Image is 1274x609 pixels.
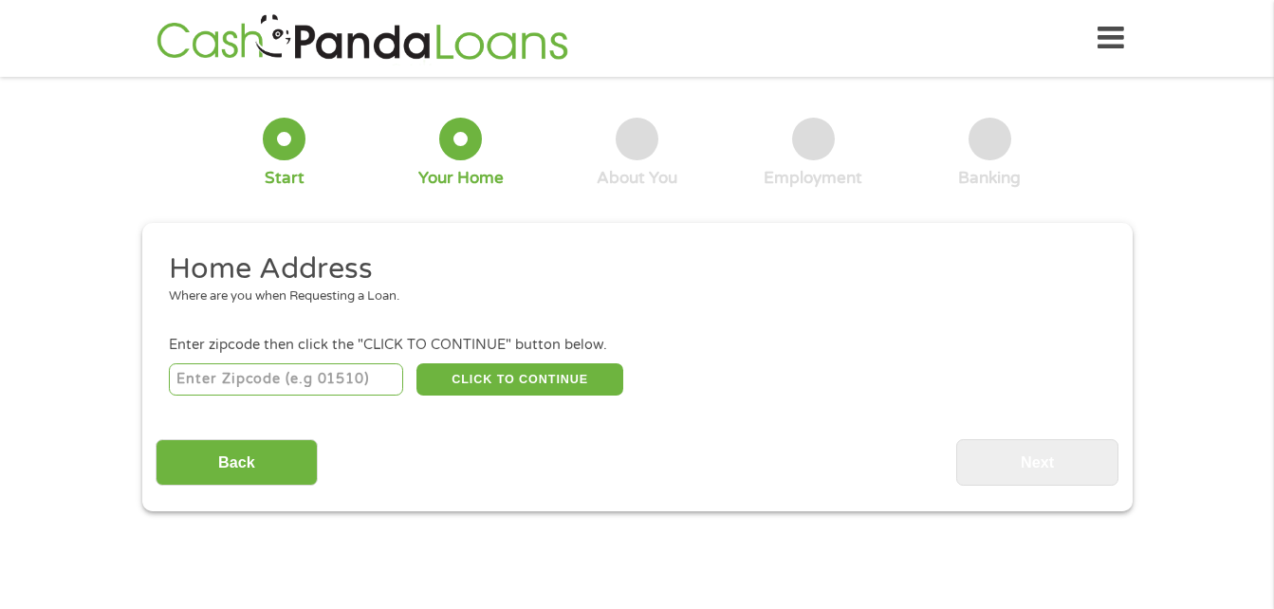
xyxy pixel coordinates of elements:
[169,287,1091,306] div: Where are you when Requesting a Loan.
[169,250,1091,288] h2: Home Address
[958,168,1021,189] div: Banking
[418,168,504,189] div: Your Home
[169,363,403,396] input: Enter Zipcode (e.g 01510)
[151,11,574,65] img: GetLoanNow Logo
[265,168,305,189] div: Start
[169,335,1104,356] div: Enter zipcode then click the "CLICK TO CONTINUE" button below.
[597,168,677,189] div: About You
[956,439,1118,486] input: Next
[156,439,318,486] input: Back
[764,168,862,189] div: Employment
[416,363,623,396] button: CLICK TO CONTINUE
